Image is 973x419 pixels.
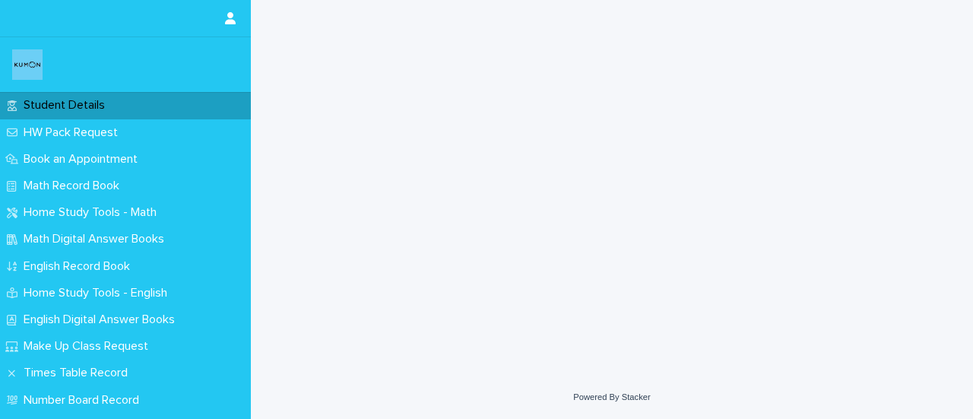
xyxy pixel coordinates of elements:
p: Number Board Record [17,393,151,408]
p: English Digital Answer Books [17,313,187,327]
p: Book an Appointment [17,152,150,167]
p: HW Pack Request [17,125,130,140]
p: Times Table Record [17,366,140,380]
p: English Record Book [17,259,142,274]
p: Math Record Book [17,179,132,193]
p: Home Study Tools - Math [17,205,169,220]
p: Math Digital Answer Books [17,232,176,246]
p: Home Study Tools - English [17,286,179,300]
p: Student Details [17,98,117,113]
img: o6XkwfS7S2qhyeB9lxyF [12,49,43,80]
a: Powered By Stacker [573,392,650,402]
p: Make Up Class Request [17,339,160,354]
